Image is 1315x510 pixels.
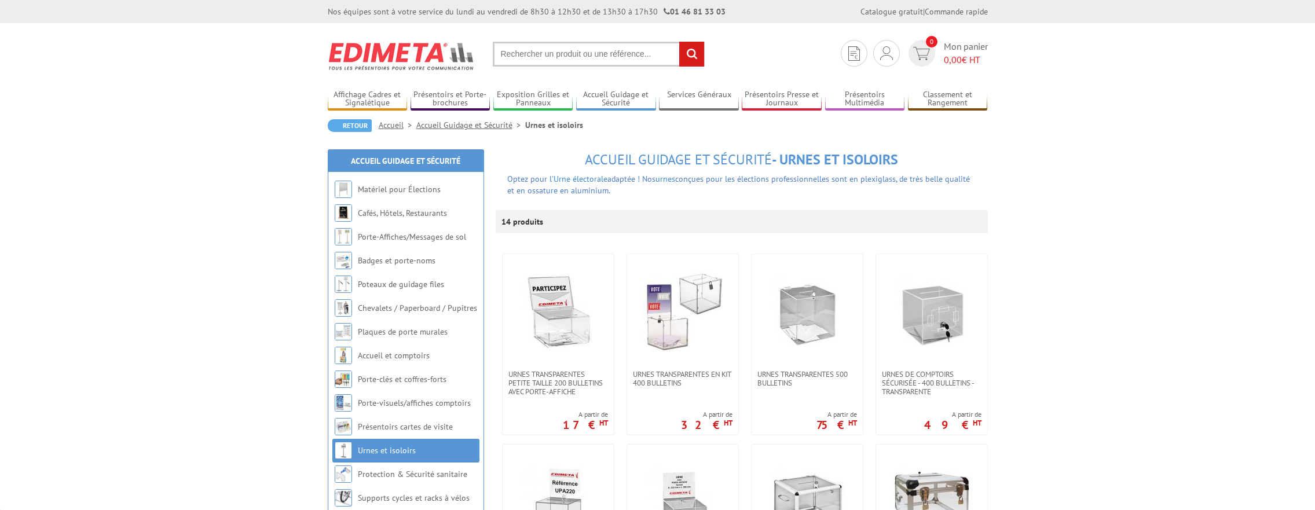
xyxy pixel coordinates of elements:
[508,370,608,396] span: Urnes transparentes petite taille 200 bulletins avec porte-affiche
[924,421,981,428] p: 49 €
[358,184,441,195] a: Matériel pour Élections
[681,410,732,419] span: A partir de
[925,6,988,17] a: Commande rapide
[860,6,923,17] a: Catalogue gratuit
[358,445,416,456] a: Urnes et isoloirs
[627,370,738,387] a: Urnes transparentes en kit 400 bulletins
[335,323,352,340] img: Plaques de porte murales
[358,232,466,242] a: Porte-Affiches/Messages de sol
[848,46,860,61] img: devis rapide
[335,465,352,483] img: Protection & Sécurité sanitaire
[944,54,962,65] span: 0,00
[525,119,583,131] li: Urnes et isoloirs
[681,421,732,428] p: 32 €
[944,40,988,67] span: Mon panier
[563,421,608,428] p: 17 €
[757,370,857,387] span: Urnes transparentes 500 bulletins
[358,279,444,289] a: Poteaux de guidage files
[882,370,981,396] span: Urnes de comptoirs sécurisée - 400 bulletins - transparente
[848,418,857,428] sup: HT
[507,174,970,196] span: conçues pour les élections professionnelles sont en plexiglass, de très belle qualité et en ossat...
[913,47,930,60] img: devis rapide
[752,370,863,387] a: Urnes transparentes 500 bulletins
[496,152,988,167] h1: - Urnes et isoloirs
[335,442,352,459] img: Urnes et isoloirs
[328,119,372,132] a: Retour
[944,53,988,67] span: € HT
[906,40,988,67] a: devis rapide 0 Mon panier 0,00€ HT
[724,418,732,428] sup: HT
[880,46,893,60] img: devis rapide
[328,6,726,17] div: Nos équipes sont à votre service du lundi au vendredi de 8h30 à 12h30 et de 13h30 à 17h30
[563,410,608,419] span: A partir de
[379,120,416,130] a: Accueil
[335,276,352,293] img: Poteaux de guidage files
[767,271,848,353] img: Urnes transparentes 500 bulletins
[328,90,408,109] a: Affichage Cadres et Signalétique
[973,418,981,428] sup: HT
[599,418,608,428] sup: HT
[679,42,704,67] input: rechercher
[358,469,467,479] a: Protection & Sécurité sanitaire
[503,370,614,396] a: Urnes transparentes petite taille 200 bulletins avec porte-affiche
[493,90,573,109] a: Exposition Grilles et Panneaux
[335,489,352,507] img: Supports cycles et racks à vélos
[358,398,471,408] a: Porte-visuels/affiches comptoirs
[659,90,739,109] a: Services Généraux
[335,418,352,435] img: Présentoirs cartes de visite
[351,156,460,166] a: Accueil Guidage et Sécurité
[926,36,937,47] span: 0
[335,370,352,388] img: Porte-clés et coffres-forts
[816,410,857,419] span: A partir de
[358,208,447,218] a: Cafés, Hôtels, Restaurants
[493,42,705,67] input: Rechercher un produit ou une référence...
[358,350,430,361] a: Accueil et comptoirs
[416,120,525,130] a: Accueil Guidage et Sécurité
[655,174,675,184] a: urnes
[908,90,988,109] a: Classement et Rangement
[358,493,470,503] a: Supports cycles et racks à vélos
[891,271,972,353] img: Urnes de comptoirs sécurisée - 400 bulletins - transparente
[501,210,545,233] p: 14 produits
[642,271,723,353] img: Urnes transparentes en kit 400 bulletins
[335,181,352,198] img: Matériel pour Élections
[358,326,448,337] a: Plaques de porte murales
[507,174,554,184] font: Optez pour l'
[924,410,981,419] span: A partir de
[335,228,352,245] img: Porte-Affiches/Messages de sol
[335,347,352,364] img: Accueil et comptoirs
[816,421,857,428] p: 75 €
[664,6,726,17] strong: 01 46 81 33 03
[876,370,987,396] a: Urnes de comptoirs sécurisée - 400 bulletins - transparente
[411,90,490,109] a: Présentoirs et Porte-brochures
[585,151,772,168] span: Accueil Guidage et Sécurité
[335,204,352,222] img: Cafés, Hôtels, Restaurants
[335,299,352,317] img: Chevalets / Paperboard / Pupitres
[825,90,905,109] a: Présentoirs Multimédia
[358,255,435,266] a: Badges et porte-noms
[633,370,732,387] span: Urnes transparentes en kit 400 bulletins
[642,174,655,184] span: Nos
[554,174,607,184] a: Urne électorale
[335,394,352,412] img: Porte-visuels/affiches comptoirs
[358,421,453,432] a: Présentoirs cartes de visite
[358,374,446,384] a: Porte-clés et coffres-forts
[328,35,475,78] img: Edimeta
[518,271,599,353] img: Urnes transparentes petite taille 200 bulletins avec porte-affiche
[335,252,352,269] img: Badges et porte-noms
[742,90,822,109] a: Présentoirs Presse et Journaux
[358,303,477,313] a: Chevalets / Paperboard / Pupitres
[607,174,640,184] span: adaptée !
[576,90,656,109] a: Accueil Guidage et Sécurité
[860,6,988,17] div: |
